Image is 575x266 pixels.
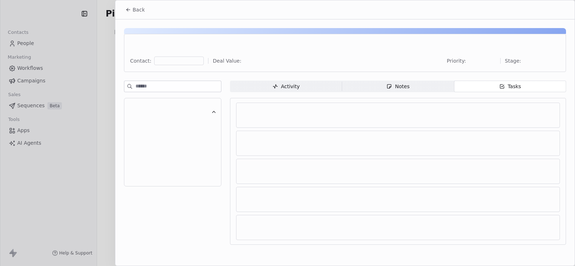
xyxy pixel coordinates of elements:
span: Stage: [505,57,521,64]
div: Notes [386,83,409,90]
div: Contact: [130,57,151,64]
button: Back [121,3,149,16]
div: Activity [272,83,300,90]
span: Deal Value: [213,57,241,64]
span: Back [133,6,145,13]
span: Priority: [447,57,466,64]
